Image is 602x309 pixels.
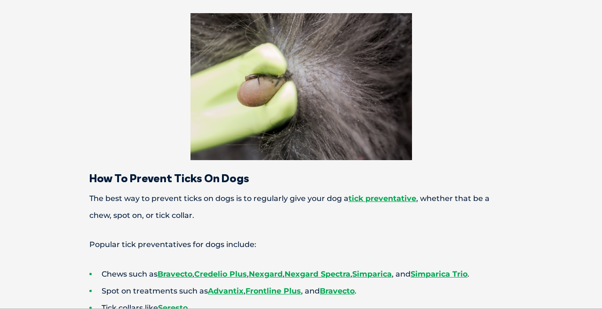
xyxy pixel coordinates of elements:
a: Advantix [208,286,244,295]
a: Simparica Trio [411,270,467,278]
p: The best way to prevent ticks on dogs is to regularly give your dog a , whether that be a chew, s... [56,190,546,224]
img: Tick 2 [190,13,412,160]
a: Frontline Plus [246,286,301,295]
p: Popular tick preventatives for dogs include: [56,236,546,253]
a: Credelio Plus [194,270,247,278]
a: Simparica [352,270,392,278]
li: Chews such as , , , , , and . [89,266,546,283]
a: Nexgard Spectra [285,270,350,278]
a: Nexgard [249,270,283,278]
h3: How To Prevent Ticks On Dogs [56,172,546,184]
a: tick preventative [349,194,416,203]
button: Search [584,43,593,52]
a: Bravecto [158,270,192,278]
li: Spot on treatments such as , , and . [89,283,546,300]
a: Bravecto [320,286,355,295]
